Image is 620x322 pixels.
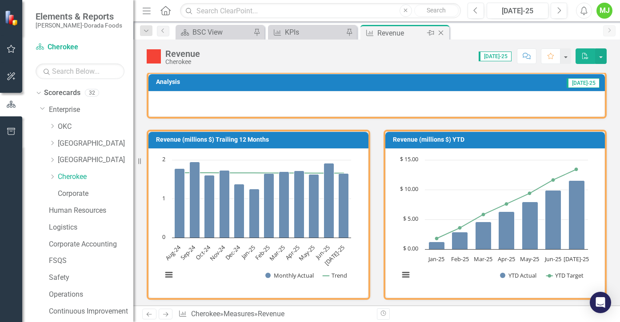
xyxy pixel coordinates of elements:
a: [GEOGRAPHIC_DATA] [58,139,133,149]
a: KPIs [270,27,344,38]
a: Measures [224,310,254,318]
button: View chart menu, Chart [163,269,175,281]
a: Cherokee [36,42,124,52]
text: Dec-24 [224,243,242,262]
button: Search [414,4,459,17]
text: [DATE]-25 [323,243,346,267]
img: Below Plan [147,49,161,64]
a: Logistics [49,223,133,233]
div: Chart. Highcharts interactive chart. [158,155,359,289]
text: $ 5.00 [403,215,418,223]
text: $ 10.00 [400,185,418,193]
g: YTD Actual, series 1 of 2. Bar series with 7 bars. [428,181,584,250]
path: Dec-24, 1.378. Monthly Actual. [234,184,244,238]
svg: Interactive chart [395,155,592,289]
text: 1 [162,194,165,202]
h3: Revenue (millions $) Trailing 12 Months [156,136,364,143]
text: May-25 [520,255,539,263]
g: Monthly Actual, series 1 of 2. Bar series with 12 bars. [175,162,349,238]
a: Corporate [58,189,133,199]
button: MJ [596,3,612,19]
path: Jul-25, 11.5186. YTD Actual. [568,181,584,250]
path: Apr-25, 6.324. YTD Actual. [498,212,514,250]
button: View chart menu, Chart [400,269,412,281]
div: Revenue [377,28,425,39]
a: Scorecards [44,88,80,98]
path: Mar-25, 1.7005. Monthly Actual. [279,172,289,238]
a: Cherokee [191,310,220,318]
a: Cherokee [58,172,133,182]
path: Sep-24, 1.9537. Monthly Actual. [190,162,200,238]
text: Oct-24 [194,243,212,262]
path: May-25, 7.9535. YTD Actual. [522,202,538,250]
text: Mar-25 [268,243,286,262]
text: Feb-25 [253,243,272,262]
text: May-25 [297,243,316,262]
text: YTD Actual [508,271,536,279]
div: 32 [85,89,99,97]
text: $ 0.00 [403,244,418,252]
path: Apr-25, 1.7166. Monthly Actual. [294,171,304,238]
path: Feb-25, 1.6521. Monthly Actual. [264,174,274,238]
text: Trend [332,271,347,279]
text: Apr-25 [498,255,515,263]
text: $ 15.00 [400,155,418,163]
text: Monthly Actual [274,271,314,279]
a: Safety [49,273,133,283]
path: Jan-25, 1.78867925. YTD Target. [435,237,438,240]
path: Apr-25, 7.60188681. YTD Target. [504,202,508,206]
small: [PERSON_NAME]-Dorada Foods [36,22,122,29]
text: YTD Target [555,271,584,279]
img: ClearPoint Strategy [4,10,20,25]
text: Sep-24 [179,243,197,262]
path: Oct-24, 1.6092. Monthly Actual. [204,175,215,238]
div: KPIs [285,27,344,38]
text: Nov-24 [208,243,227,262]
button: Show YTD Actual [500,272,537,280]
div: [DATE]-25 [490,6,546,16]
path: Feb-25, 2.9069. YTD Actual. [452,232,468,250]
path: Mar-25, 4.6074. YTD Actual. [475,222,491,250]
path: Jun-25, 11.62641512. YTD Target. [551,178,555,182]
text: Jun-25 [313,243,331,261]
svg: Interactive chart [158,155,356,289]
a: [GEOGRAPHIC_DATA] [58,155,133,165]
path: Jul-25, 13.41509437. YTD Target. [574,167,578,171]
path: Feb-25, 3.5773585. YTD Target. [458,226,461,230]
text: [DATE]-25 [564,255,589,263]
button: [DATE]-25 [487,3,549,19]
path: Jun-25, 1.918. Monthly Actual. [324,163,334,238]
h3: Analysis [156,79,340,85]
a: Human Resources [49,206,133,216]
text: Jan-25 [239,243,257,261]
div: Revenue [165,49,200,59]
text: Jan-25 [428,255,444,263]
text: Mar-25 [474,255,492,263]
text: Feb-25 [451,255,468,263]
div: Revenue [258,310,284,318]
a: FSQS [49,256,133,266]
a: Enterprise [49,105,133,115]
span: Search [427,7,446,14]
div: Cherokee [165,59,200,65]
a: BSC View [178,27,251,38]
div: Chart. Highcharts interactive chart. [395,155,596,289]
path: May-25, 1.6295. Monthly Actual. [309,175,319,238]
input: Search Below... [36,64,124,79]
span: Elements & Reports [36,11,122,22]
path: Jul-25, 1.6471. Monthly Actual. [339,174,349,238]
div: Open Intercom Messenger [590,292,611,313]
path: Jan-25, 1.2548. Monthly Actual. [249,189,260,238]
path: Jun-25, 9.8715. YTD Actual. [545,191,561,250]
button: Show Monthly Actual [265,272,313,280]
a: OKC [58,122,133,132]
path: Nov-24, 1.7323. Monthly Actual. [220,171,230,238]
text: Jun-25 [544,255,561,263]
button: Show YTD Target [546,272,584,280]
span: [DATE]-25 [567,78,600,88]
text: Apr-25 [284,243,301,261]
a: Operations [49,290,133,300]
div: » » [178,309,370,319]
text: 2 [162,155,165,163]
